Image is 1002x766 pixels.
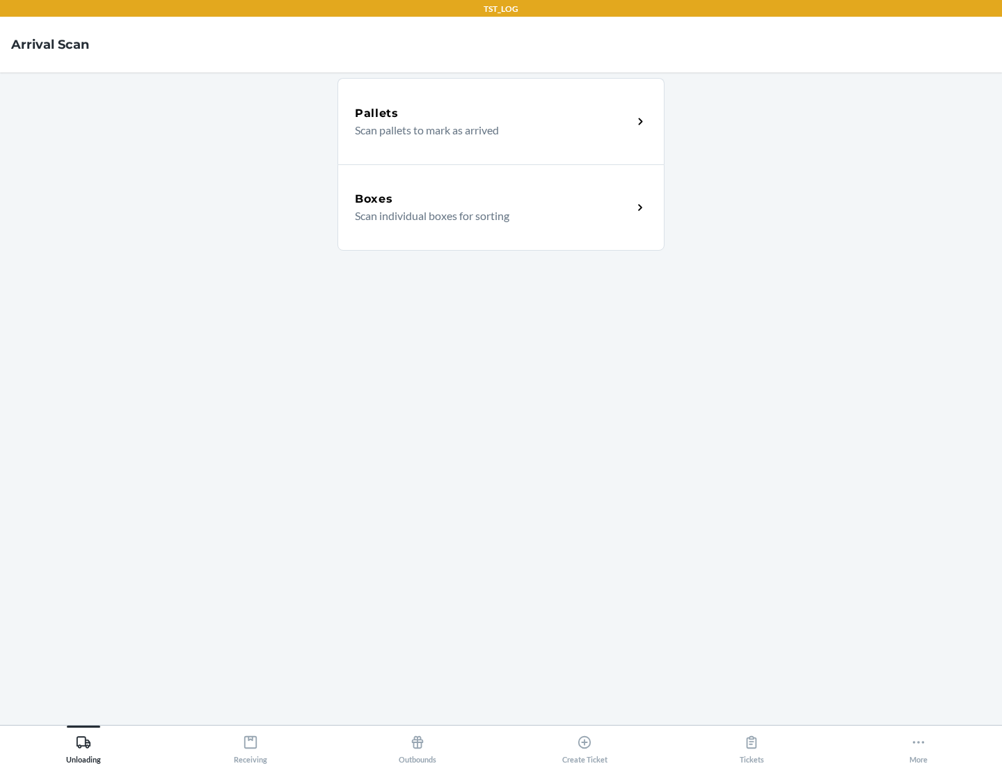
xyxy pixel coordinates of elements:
[909,729,928,764] div: More
[835,726,1002,764] button: More
[355,105,399,122] h5: Pallets
[234,729,267,764] div: Receiving
[11,36,89,54] h4: Arrival Scan
[337,78,665,164] a: PalletsScan pallets to mark as arrived
[501,726,668,764] button: Create Ticket
[337,164,665,251] a: BoxesScan individual boxes for sorting
[740,729,764,764] div: Tickets
[355,191,393,208] h5: Boxes
[484,3,518,15] p: TST_LOG
[167,726,334,764] button: Receiving
[66,729,101,764] div: Unloading
[334,726,501,764] button: Outbounds
[562,729,607,764] div: Create Ticket
[355,208,621,224] p: Scan individual boxes for sorting
[668,726,835,764] button: Tickets
[355,122,621,139] p: Scan pallets to mark as arrived
[399,729,436,764] div: Outbounds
